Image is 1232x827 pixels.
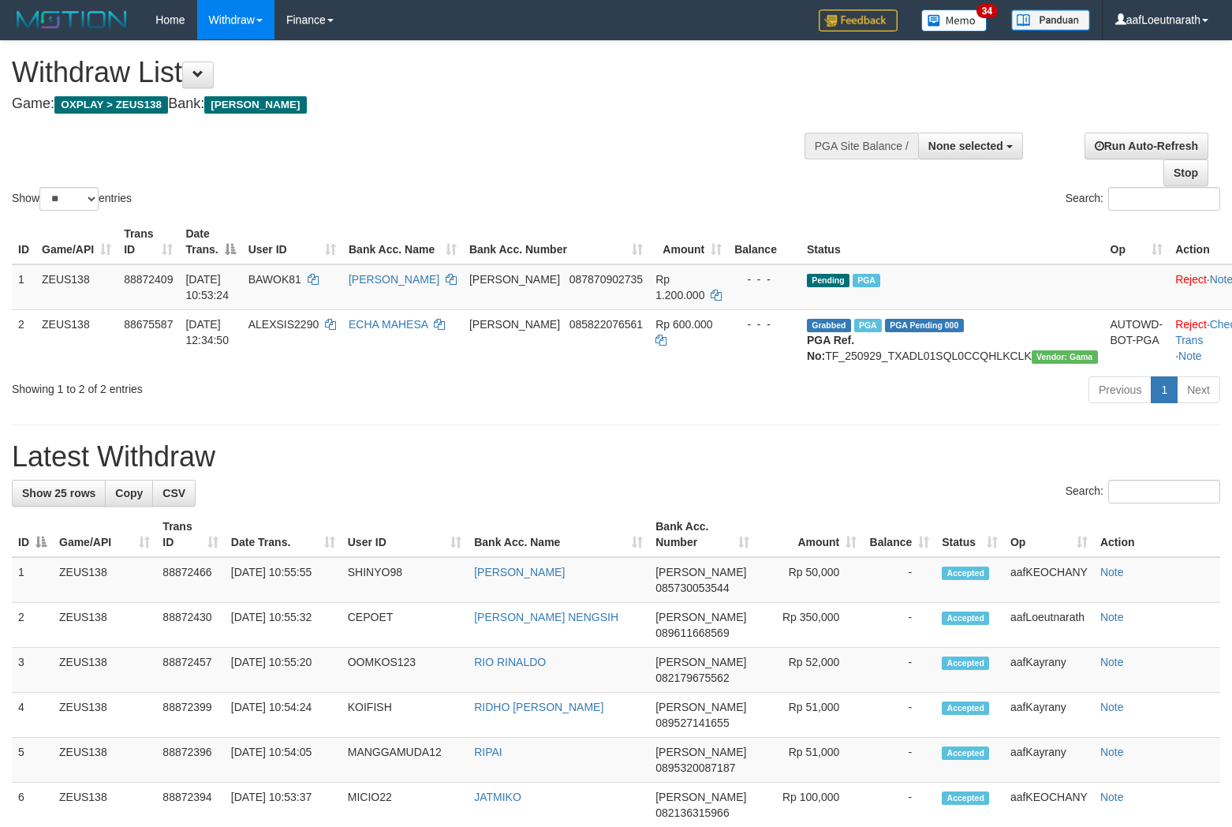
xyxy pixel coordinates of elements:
span: 88675587 [124,318,173,331]
span: Rp 1.200.000 [655,273,704,301]
th: Trans ID: activate to sort column ascending [118,219,179,264]
a: Note [1100,701,1124,713]
div: - - - [734,316,794,332]
th: Bank Acc. Name: activate to sort column ascending [468,512,649,557]
span: Copy 089527141655 to clipboard [655,717,729,729]
th: Trans ID: activate to sort column ascending [156,512,225,557]
td: 2 [12,603,53,648]
td: - [863,603,935,648]
td: KOIFISH [342,693,468,738]
span: [PERSON_NAME] [655,701,746,713]
span: 88872409 [124,273,173,286]
td: - [863,693,935,738]
td: 88872466 [156,557,225,603]
td: CEPOET [342,603,468,648]
img: MOTION_logo.png [12,8,132,32]
th: ID [12,219,35,264]
th: Op: activate to sort column ascending [1104,219,1170,264]
span: Accepted [942,702,989,715]
span: Copy 089611668569 to clipboard [655,627,729,639]
td: 2 [12,309,35,370]
th: Amount: activate to sort column ascending [756,512,863,557]
a: 1 [1151,376,1178,403]
a: CSV [152,480,196,507]
a: Note [1100,566,1124,578]
div: - - - [734,271,794,287]
td: aafKayrany [1004,648,1094,693]
td: - [863,557,935,603]
span: OXPLAY > ZEUS138 [54,96,168,114]
span: [DATE] 12:34:50 [185,318,229,346]
td: [DATE] 10:55:55 [225,557,342,603]
a: Reject [1175,318,1207,331]
span: Copy 082179675562 to clipboard [655,672,729,684]
td: Rp 51,000 [756,693,863,738]
th: Date Trans.: activate to sort column ascending [225,512,342,557]
td: 4 [12,693,53,738]
th: Balance [728,219,801,264]
th: Balance: activate to sort column ascending [863,512,935,557]
th: Game/API: activate to sort column ascending [53,512,156,557]
span: [PERSON_NAME] [469,318,560,331]
a: Previous [1088,376,1152,403]
th: Op: activate to sort column ascending [1004,512,1094,557]
td: ZEUS138 [53,648,156,693]
span: [PERSON_NAME] [469,273,560,286]
span: BAWOK81 [248,273,301,286]
span: Copy 0895320087187 to clipboard [655,762,735,774]
label: Search: [1066,187,1220,211]
h4: Game: Bank: [12,96,805,112]
a: Note [1100,746,1124,758]
a: Next [1177,376,1220,403]
td: - [863,648,935,693]
span: [PERSON_NAME] [655,611,746,623]
select: Showentries [39,187,99,211]
div: Showing 1 to 2 of 2 entries [12,375,502,397]
span: Marked by aafanarl [853,274,880,287]
a: RIPAI [474,746,502,758]
a: Reject [1175,273,1207,286]
span: Rp 600.000 [655,318,712,331]
span: 34 [976,4,998,18]
h1: Withdraw List [12,57,805,88]
span: [PERSON_NAME] [655,656,746,668]
td: ZEUS138 [35,309,118,370]
a: Run Auto-Refresh [1085,133,1208,159]
td: Rp 350,000 [756,603,863,648]
td: aafLoeutnarath [1004,603,1094,648]
td: [DATE] 10:54:24 [225,693,342,738]
th: Action [1094,512,1220,557]
td: ZEUS138 [53,693,156,738]
span: Vendor URL: https://trx31.1velocity.biz [1032,350,1098,364]
th: User ID: activate to sort column ascending [342,512,468,557]
td: MANGGAMUDA12 [342,738,468,783]
th: ID: activate to sort column descending [12,512,53,557]
span: Copy 082136315966 to clipboard [655,806,729,819]
span: Accepted [942,657,989,670]
td: [DATE] 10:55:20 [225,648,342,693]
a: Note [1100,791,1124,803]
span: Copy 085730053544 to clipboard [655,582,729,594]
a: RIO RINALDO [474,656,546,668]
th: User ID: activate to sort column ascending [242,219,342,264]
label: Show entries [12,187,132,211]
a: RIDHO [PERSON_NAME] [474,701,603,713]
a: JATMIKO [474,791,521,803]
td: OOMKOS123 [342,648,468,693]
span: Copy [115,487,143,500]
td: [DATE] 10:54:05 [225,738,342,783]
td: [DATE] 10:55:32 [225,603,342,648]
th: Date Trans.: activate to sort column descending [179,219,241,264]
span: Grabbed [807,319,851,332]
td: 5 [12,738,53,783]
span: Accepted [942,747,989,760]
th: Bank Acc. Number: activate to sort column ascending [463,219,649,264]
span: Pending [807,274,849,287]
span: Accepted [942,612,989,625]
span: Accepted [942,791,989,805]
td: Rp 52,000 [756,648,863,693]
span: Show 25 rows [22,487,95,500]
td: ZEUS138 [35,264,118,310]
label: Search: [1066,480,1220,503]
a: Note [1178,350,1202,362]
